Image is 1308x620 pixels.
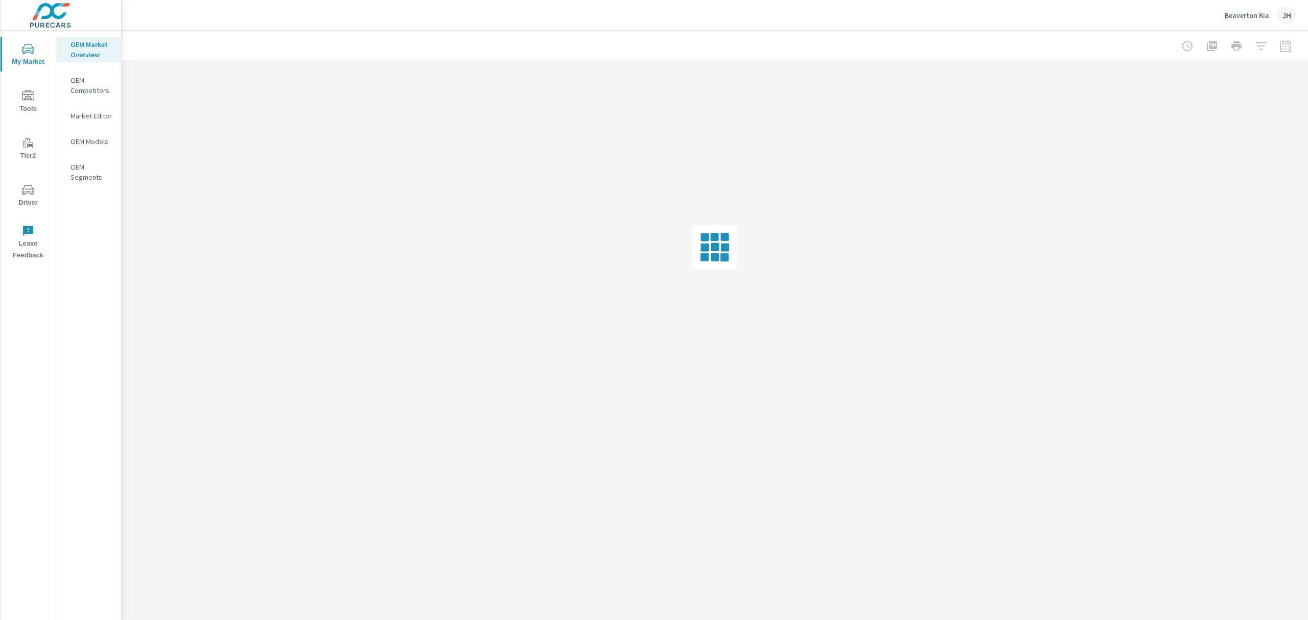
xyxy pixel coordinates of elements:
div: JH [1277,6,1296,25]
p: OEM Segments [71,162,113,182]
div: nav menu [1,31,56,266]
span: My Market [4,43,53,68]
p: Market Editor [71,111,113,121]
span: Tier2 [4,137,53,162]
p: OEM Market Overview [71,39,113,60]
div: OEM Competitors [56,73,121,98]
p: Beaverton Kia [1225,11,1269,20]
div: OEM Segments [56,159,121,185]
div: OEM Models [56,134,121,149]
div: OEM Market Overview [56,37,121,62]
span: Driver [4,184,53,209]
div: Market Editor [56,108,121,124]
p: OEM Competitors [71,75,113,96]
span: Tools [4,90,53,115]
p: OEM Models [71,136,113,147]
span: Leave Feedback [4,225,53,261]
